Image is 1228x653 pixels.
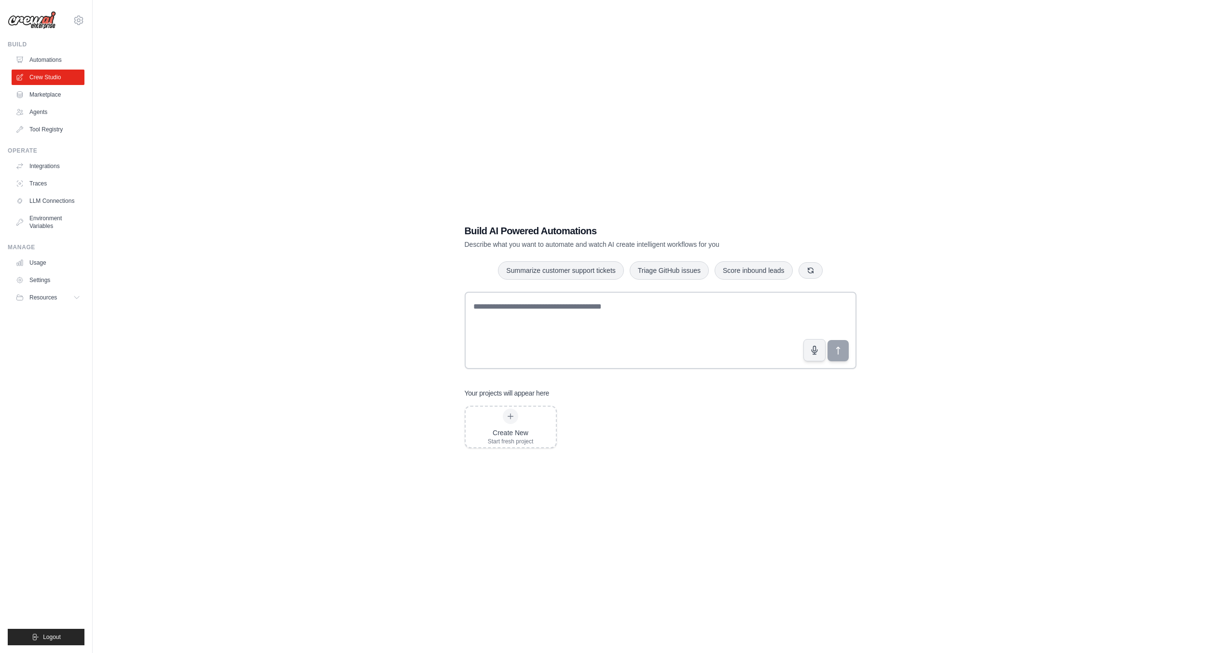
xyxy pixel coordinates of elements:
[465,224,789,238] h1: Build AI Powered Automations
[12,122,84,137] a: Tool Registry
[43,633,61,641] span: Logout
[465,240,789,249] p: Describe what you want to automate and watch AI create intelligent workflows for you
[12,52,84,68] a: Automations
[29,294,57,301] span: Resources
[12,176,84,191] a: Traces
[12,255,84,270] a: Usage
[8,243,84,251] div: Manage
[12,193,84,209] a: LLM Connections
[12,272,84,288] a: Settings
[799,262,823,279] button: Get new suggestions
[8,11,56,29] img: Logo
[630,261,709,280] button: Triage GitHub issues
[488,438,534,445] div: Start fresh project
[488,428,534,438] div: Create New
[498,261,623,280] button: Summarize customer support tickets
[715,261,793,280] button: Score inbound leads
[465,388,550,398] h3: Your projects will appear here
[8,147,84,155] div: Operate
[12,87,84,102] a: Marketplace
[12,70,84,85] a: Crew Studio
[8,629,84,645] button: Logout
[12,158,84,174] a: Integrations
[12,290,84,305] button: Resources
[8,41,84,48] div: Build
[803,339,826,361] button: Click to speak your automation idea
[12,211,84,234] a: Environment Variables
[12,104,84,120] a: Agents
